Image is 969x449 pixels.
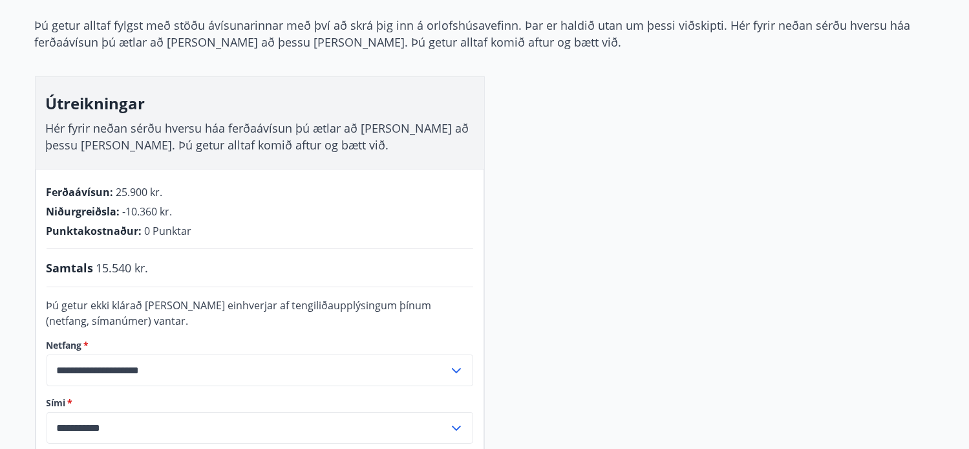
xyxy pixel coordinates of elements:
label: Netfang [47,339,473,352]
span: 0 Punktar [145,224,192,238]
span: Niðurgreiðsla : [47,204,120,219]
h3: Útreikningar [46,93,474,115]
span: Punktakostnaður : [47,224,142,238]
span: Þú getur ekki klárað [PERSON_NAME] einhverjar af tengiliðaupplýsingum þínum (netfang, símanúmer) ... [47,298,432,328]
span: Ferðaávísun : [47,185,114,199]
label: Sími [47,397,473,410]
span: -10.360 kr. [123,204,173,219]
span: Hér fyrir neðan sérðu hversu háa ferðaávísun þú ætlar að [PERSON_NAME] að þessu [PERSON_NAME]. Þú... [46,120,469,153]
span: 25.900 kr. [116,185,163,199]
p: Þú getur alltaf fylgst með stöðu ávísunarinnar með því að skrá þig inn á orlofshúsavefinn. Þar er... [35,17,935,50]
span: 15.540 kr. [96,259,149,276]
span: Samtals [47,259,94,276]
